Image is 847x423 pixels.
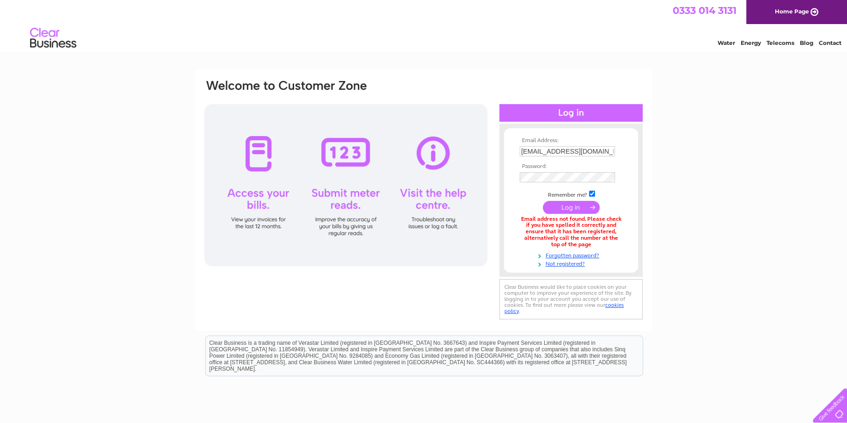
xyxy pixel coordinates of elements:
[800,39,813,46] a: Blog
[767,39,794,46] a: Telecoms
[30,24,77,52] img: logo.png
[517,189,625,199] td: Remember me?
[673,5,737,16] a: 0333 014 3131
[520,250,625,259] a: Forgotten password?
[517,163,625,170] th: Password:
[718,39,735,46] a: Water
[504,302,624,314] a: cookies policy
[520,216,622,248] div: Email address not found. Please check if you have spelled it correctly and ensure that it has bee...
[741,39,761,46] a: Energy
[520,259,625,267] a: Not registered?
[819,39,841,46] a: Contact
[543,201,600,214] input: Submit
[206,5,643,45] div: Clear Business is a trading name of Verastar Limited (registered in [GEOGRAPHIC_DATA] No. 3667643...
[517,137,625,144] th: Email Address:
[499,279,643,319] div: Clear Business would like to place cookies on your computer to improve your experience of the sit...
